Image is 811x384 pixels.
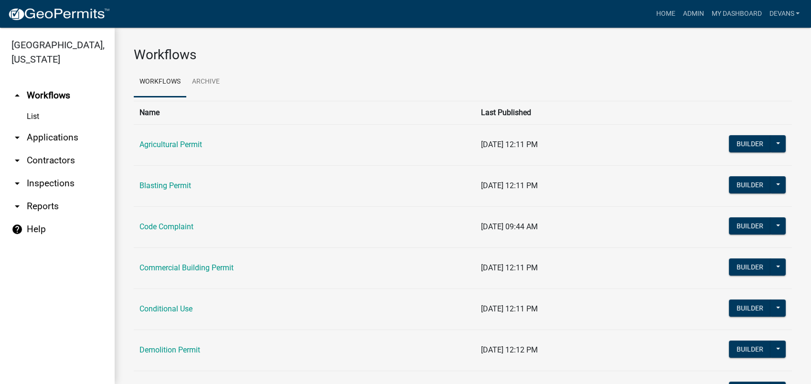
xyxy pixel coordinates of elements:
[707,5,765,23] a: My Dashboard
[729,135,771,152] button: Builder
[11,178,23,189] i: arrow_drop_down
[729,258,771,276] button: Builder
[139,263,234,272] a: Commercial Building Permit
[481,140,538,149] span: [DATE] 12:11 PM
[134,67,186,97] a: Workflows
[765,5,803,23] a: devans
[139,304,192,313] a: Conditional Use
[134,47,792,63] h3: Workflows
[729,176,771,193] button: Builder
[481,181,538,190] span: [DATE] 12:11 PM
[729,299,771,317] button: Builder
[11,155,23,166] i: arrow_drop_down
[139,181,191,190] a: Blasting Permit
[729,217,771,235] button: Builder
[481,222,538,231] span: [DATE] 09:44 AM
[11,201,23,212] i: arrow_drop_down
[652,5,679,23] a: Home
[481,345,538,354] span: [DATE] 12:12 PM
[139,140,202,149] a: Agricultural Permit
[475,101,678,124] th: Last Published
[186,67,225,97] a: Archive
[139,345,200,354] a: Demolition Permit
[11,132,23,143] i: arrow_drop_down
[139,222,193,231] a: Code Complaint
[729,341,771,358] button: Builder
[481,304,538,313] span: [DATE] 12:11 PM
[11,90,23,101] i: arrow_drop_up
[679,5,707,23] a: Admin
[134,101,475,124] th: Name
[481,263,538,272] span: [DATE] 12:11 PM
[11,224,23,235] i: help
